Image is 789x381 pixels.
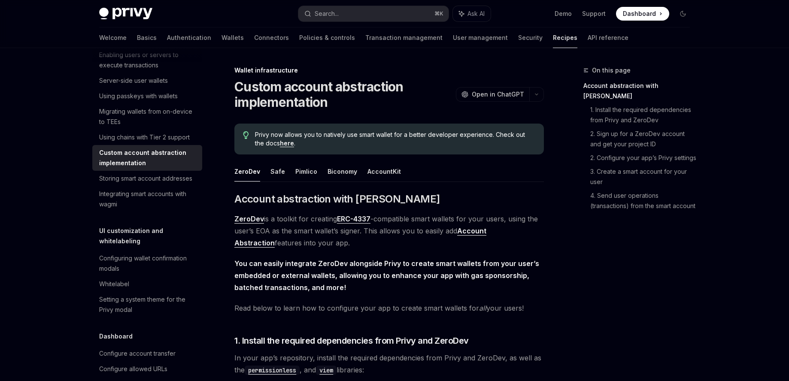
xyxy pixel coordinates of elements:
a: ERC-4337 [337,215,370,224]
a: Using chains with Tier 2 support [92,130,202,145]
a: Migrating wallets from on-device to TEEs [92,104,202,130]
span: In your app’s repository, install the required dependencies from Privy and ZeroDev, as well as th... [234,352,544,376]
div: Using chains with Tier 2 support [99,132,190,142]
a: 2. Sign up for a ZeroDev account and get your project ID [590,127,697,151]
button: Ask AI [453,6,491,21]
a: Basics [137,27,157,48]
svg: Tip [243,131,249,139]
span: 1. Install the required dependencies from Privy and ZeroDev [234,335,469,347]
span: Account abstraction with [PERSON_NAME] [234,192,440,206]
em: all [479,304,486,312]
div: Using passkeys with wallets [99,91,178,101]
a: ZeroDev [234,215,264,224]
span: Ask AI [467,9,485,18]
h1: Custom account abstraction implementation [234,79,452,110]
a: Support [582,9,606,18]
button: Search...⌘K [298,6,449,21]
a: Custom account abstraction implementation [92,145,202,171]
a: Wallets [222,27,244,48]
a: Dashboard [616,7,669,21]
strong: You can easily integrate ZeroDev alongside Privy to create smart wallets from your user’s embedde... [234,259,539,292]
code: permissionless [245,366,300,375]
a: Configure allowed URLs [92,361,202,377]
button: Biconomy [328,161,357,181]
code: viem [316,366,337,375]
a: Using passkeys with wallets [92,88,202,104]
a: Security [518,27,543,48]
div: Configure account transfer [99,348,176,359]
a: Welcome [99,27,127,48]
span: is a toolkit for creating -compatible smart wallets for your users, using the user’s EOA as the s... [234,213,544,249]
a: Storing smart account addresses [92,171,202,186]
a: Setting a system theme for the Privy modal [92,292,202,317]
div: Migrating wallets from on-device to TEEs [99,106,197,127]
a: 3. Create a smart account for your user [590,165,697,189]
button: ZeroDev [234,161,260,181]
a: Connectors [254,27,289,48]
a: Configuring wallet confirmation modals [92,251,202,276]
span: On this page [592,65,631,76]
a: Authentication [167,27,211,48]
a: Configure account transfer [92,346,202,361]
a: User management [453,27,508,48]
div: Storing smart account addresses [99,173,192,184]
a: permissionless [245,366,300,374]
button: Safe [270,161,285,181]
span: Privy now allows you to natively use smart wallet for a better developer experience. Check out th... [255,130,535,148]
div: Search... [315,9,339,19]
a: API reference [588,27,628,48]
div: Whitelabel [99,279,129,289]
a: Policies & controls [299,27,355,48]
span: Open in ChatGPT [472,90,524,99]
a: Whitelabel [92,276,202,292]
span: Dashboard [623,9,656,18]
a: viem [316,366,337,374]
button: Open in ChatGPT [456,87,529,102]
div: Configure allowed URLs [99,364,167,374]
a: 1. Install the required dependencies from Privy and ZeroDev [590,103,697,127]
div: Wallet infrastructure [234,66,544,75]
div: Server-side user wallets [99,76,168,86]
div: Setting a system theme for the Privy modal [99,294,197,315]
a: Server-side user wallets [92,73,202,88]
a: Account abstraction with [PERSON_NAME] [583,79,697,103]
div: Custom account abstraction implementation [99,148,197,168]
div: Configuring wallet confirmation modals [99,253,197,274]
h5: Dashboard [99,331,133,342]
span: Read below to learn how to configure your app to create smart wallets for your users! [234,302,544,314]
a: here [280,139,294,147]
button: Pimlico [295,161,317,181]
a: 2. Configure your app’s Privy settings [590,151,697,165]
span: ⌘ K [434,10,443,17]
a: Integrating smart accounts with wagmi [92,186,202,212]
img: dark logo [99,8,152,20]
button: AccountKit [367,161,401,181]
a: Transaction management [365,27,443,48]
div: Integrating smart accounts with wagmi [99,189,197,209]
a: Recipes [553,27,577,48]
button: Toggle dark mode [676,7,690,21]
h5: UI customization and whitelabeling [99,226,202,246]
a: Demo [555,9,572,18]
a: 4. Send user operations (transactions) from the smart account [590,189,697,213]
